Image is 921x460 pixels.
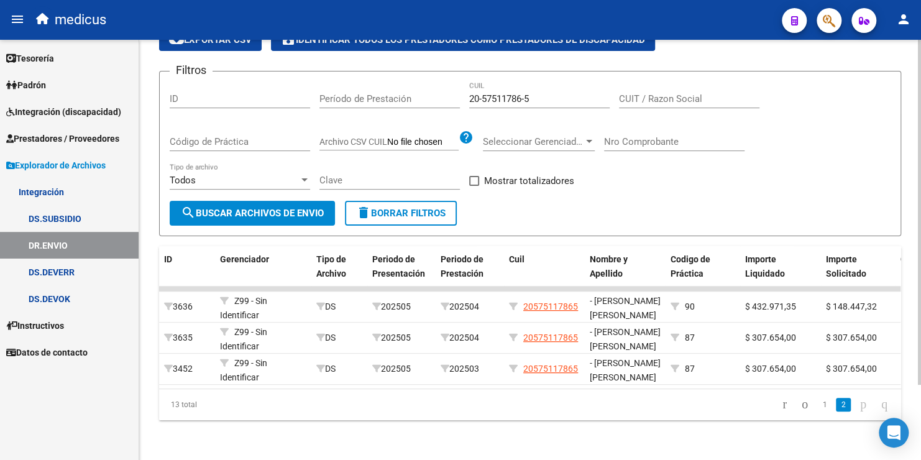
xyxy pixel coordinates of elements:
[590,327,661,351] span: - [PERSON_NAME] [PERSON_NAME]
[745,254,785,278] span: Importe Liquidado
[6,346,88,359] span: Datos de contacto
[855,398,872,412] a: go to next page
[372,331,431,345] div: 202505
[484,173,574,188] span: Mostrar totalizadores
[170,62,213,79] h3: Filtros
[896,12,911,27] mat-icon: person
[316,331,362,345] div: DS
[836,398,851,412] a: 2
[159,389,305,420] div: 13 total
[826,364,877,374] span: $ 307.654,00
[441,362,499,376] div: 202503
[523,333,578,343] span: 20575117865
[821,246,896,287] datatable-header-cell: Importe Solicitado
[796,398,813,412] a: go to previous page
[164,300,210,314] div: 3636
[777,398,792,412] a: go to first page
[159,29,262,51] button: Exportar CSV
[817,398,832,412] a: 1
[826,254,866,278] span: Importe Solicitado
[826,333,877,343] span: $ 307.654,00
[740,246,821,287] datatable-header-cell: Importe Liquidado
[220,254,269,264] span: Gerenciador
[356,205,371,220] mat-icon: delete
[509,254,525,264] span: Cuil
[504,246,585,287] datatable-header-cell: Cuil
[169,34,252,45] span: Exportar CSV
[879,418,909,448] div: Open Intercom Messenger
[220,358,267,382] span: Z99 - Sin Identificar
[316,362,362,376] div: DS
[372,362,431,376] div: 202505
[372,300,431,314] div: 202505
[745,364,796,374] span: $ 307.654,00
[372,254,425,278] span: Periodo de Presentación
[220,296,267,320] span: Z99 - Sin Identificar
[590,296,661,320] span: - [PERSON_NAME] [PERSON_NAME]
[815,394,834,415] li: page 1
[271,29,655,51] button: Identificar todos los Prestadores como Prestadores de Discapacidad
[745,333,796,343] span: $ 307.654,00
[6,319,64,333] span: Instructivos
[441,331,499,345] div: 202504
[590,358,661,382] span: - [PERSON_NAME] [PERSON_NAME]
[316,300,362,314] div: DS
[10,12,25,27] mat-icon: menu
[685,364,695,374] span: 87
[170,201,335,226] button: Buscar Archivos de Envio
[436,246,504,287] datatable-header-cell: Periodo de Prestación
[220,327,267,351] span: Z99 - Sin Identificar
[523,301,578,311] span: 20575117865
[483,136,584,147] span: Seleccionar Gerenciador
[6,105,121,119] span: Integración (discapacidad)
[876,398,893,412] a: go to last page
[6,132,119,145] span: Prestadores / Proveedores
[6,159,106,172] span: Explorador de Archivos
[685,333,695,343] span: 87
[181,208,324,219] span: Buscar Archivos de Envio
[164,331,210,345] div: 3635
[387,137,459,148] input: Archivo CSV CUIL
[181,205,196,220] mat-icon: search
[55,6,106,34] span: medicus
[745,301,796,311] span: $ 432.971,35
[666,246,740,287] datatable-header-cell: Codigo de Práctica
[316,254,346,278] span: Tipo de Archivo
[590,254,628,278] span: Nombre y Apellido
[459,130,474,145] mat-icon: help
[319,137,387,147] span: Archivo CSV CUIL
[6,78,46,92] span: Padrón
[215,246,311,287] datatable-header-cell: Gerenciador
[523,364,578,374] span: 20575117865
[671,254,710,278] span: Codigo de Práctica
[6,52,54,65] span: Tesorería
[311,246,367,287] datatable-header-cell: Tipo de Archivo
[441,300,499,314] div: 202504
[159,246,215,287] datatable-header-cell: ID
[164,362,210,376] div: 3452
[585,246,666,287] datatable-header-cell: Nombre y Apellido
[685,301,695,311] span: 90
[441,254,483,278] span: Periodo de Prestación
[164,254,172,264] span: ID
[356,208,446,219] span: Borrar Filtros
[826,301,877,311] span: $ 148.447,32
[170,175,196,186] span: Todos
[367,246,436,287] datatable-header-cell: Periodo de Presentación
[834,394,853,415] li: page 2
[345,201,457,226] button: Borrar Filtros
[281,34,645,45] span: Identificar todos los Prestadores como Prestadores de Discapacidad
